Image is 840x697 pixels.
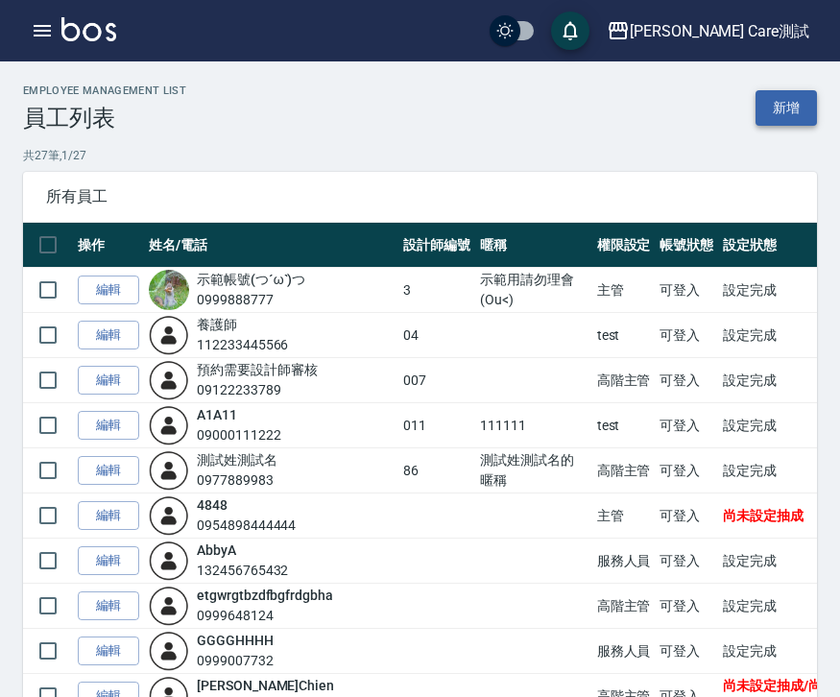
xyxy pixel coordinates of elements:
[73,223,144,268] th: 操作
[398,448,475,493] td: 86
[592,584,656,629] td: 高階主管
[149,360,189,400] img: user-login-man-human-body-mobile-person-512.png
[197,588,333,603] a: etgwrgtbzdfbgfrdgbha
[197,407,237,422] a: A1A11
[655,539,718,584] td: 可登入
[756,90,817,126] a: 新增
[149,405,189,445] img: user-login-man-human-body-mobile-person-512.png
[475,223,592,268] th: 暱稱
[655,358,718,403] td: 可登入
[592,358,656,403] td: 高階主管
[592,629,656,674] td: 服務人員
[723,508,804,523] span: 尚未設定抽成
[78,501,139,531] a: 編輯
[78,456,139,486] a: 編輯
[149,270,189,310] img: avatar.jpeg
[197,633,274,648] a: GGGGHHHH
[592,448,656,493] td: 高階主管
[592,268,656,313] td: 主管
[197,678,334,693] a: [PERSON_NAME]Chien
[655,268,718,313] td: 可登入
[197,516,296,536] div: 0954898444444
[78,591,139,621] a: 編輯
[398,223,475,268] th: 設計師編號
[197,362,318,377] a: 預約需要設計師審核
[149,315,189,355] img: user-login-man-human-body-mobile-person-512.png
[655,403,718,448] td: 可登入
[197,561,288,581] div: 132456765432
[592,223,656,268] th: 權限設定
[475,268,592,313] td: 示範用請勿理會(Ou<)
[149,541,189,581] img: user-login-man-human-body-mobile-person-512.png
[197,380,318,400] div: 09122233789
[197,497,228,513] a: 4848
[592,493,656,539] td: 主管
[197,470,277,491] div: 0977889983
[475,403,592,448] td: 111111
[398,313,475,358] td: 04
[197,425,280,445] div: 09000111222
[61,17,116,41] img: Logo
[475,448,592,493] td: 測試姓測試名的暱稱
[655,448,718,493] td: 可登入
[78,276,139,305] a: 編輯
[149,450,189,491] img: user-login-man-human-body-mobile-person-512.png
[197,317,237,332] a: 養護師
[655,313,718,358] td: 可登入
[149,495,189,536] img: user-login-man-human-body-mobile-person-512.png
[655,629,718,674] td: 可登入
[655,493,718,539] td: 可登入
[592,313,656,358] td: test
[78,411,139,441] a: 編輯
[599,12,817,51] button: [PERSON_NAME] Care測試
[78,366,139,396] a: 編輯
[149,586,189,626] img: user-login-man-human-body-mobile-person-512.png
[398,403,475,448] td: 011
[592,539,656,584] td: 服務人員
[197,452,277,468] a: 測試姓測試名
[144,223,398,268] th: 姓名/電話
[46,187,794,206] span: 所有員工
[23,84,186,97] h2: Employee Management List
[197,290,305,310] div: 0999888777
[592,403,656,448] td: test
[197,651,274,671] div: 0999007732
[78,321,139,350] a: 編輯
[149,631,189,671] img: user-login-man-human-body-mobile-person-512.png
[78,637,139,666] a: 編輯
[551,12,589,50] button: save
[655,223,718,268] th: 帳號狀態
[655,584,718,629] td: 可登入
[197,272,305,287] a: 示範帳號(つ´ω`)つ
[398,268,475,313] td: 3
[197,335,288,355] div: 112233445566
[197,542,236,558] a: AbbyA
[78,546,139,576] a: 編輯
[23,147,817,164] p: 共 27 筆, 1 / 27
[630,19,809,43] div: [PERSON_NAME] Care測試
[197,606,333,626] div: 0999648124
[398,358,475,403] td: 007
[23,105,186,132] h3: 員工列表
